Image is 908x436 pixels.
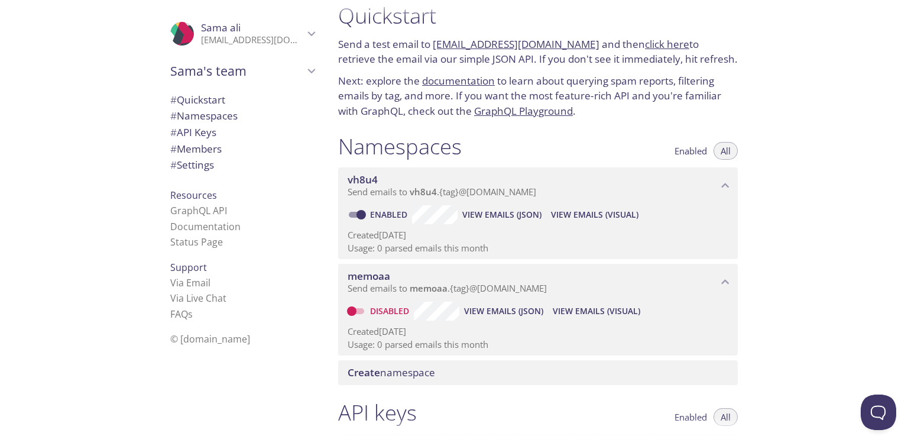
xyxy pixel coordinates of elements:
span: # [170,93,177,106]
div: memoaa namespace [338,264,738,301]
div: Create namespace [338,360,738,385]
span: namespace [348,366,435,379]
span: vh8u4 [410,186,437,198]
button: All [714,408,738,426]
h1: Namespaces [338,133,462,160]
button: All [714,142,738,160]
div: Namespaces [161,108,324,124]
p: Created [DATE] [348,325,728,338]
div: Sama ali [161,14,324,53]
p: Created [DATE] [348,229,728,241]
div: vh8u4 namespace [338,167,738,204]
span: s [188,308,193,321]
a: Documentation [170,220,241,233]
span: # [170,142,177,156]
iframe: Help Scout Beacon - Open [861,395,896,430]
span: memoaa [410,282,447,294]
div: API Keys [161,124,324,141]
a: Enabled [368,209,412,220]
a: Via Email [170,276,210,289]
span: Send emails to . {tag} @[DOMAIN_NAME] [348,282,547,294]
span: Sama's team [170,63,304,79]
span: View Emails (JSON) [464,304,543,318]
span: Namespaces [170,109,238,122]
a: Via Live Chat [170,292,226,305]
h1: Quickstart [338,2,738,29]
div: Quickstart [161,92,324,108]
a: Disabled [368,305,414,316]
p: Usage: 0 parsed emails this month [348,338,728,351]
div: Sama's team [161,56,324,86]
span: View Emails (Visual) [551,208,638,222]
button: View Emails (JSON) [459,302,548,321]
span: Resources [170,189,217,202]
a: click here [645,37,689,51]
span: View Emails (JSON) [462,208,541,222]
span: View Emails (Visual) [553,304,640,318]
p: Next: explore the to learn about querying spam reports, filtering emails by tag, and more. If you... [338,73,738,119]
span: # [170,158,177,172]
a: GraphQL Playground [474,104,573,118]
a: documentation [422,74,495,88]
a: FAQ [170,308,193,321]
button: Enabled [667,408,714,426]
span: Support [170,261,207,274]
span: vh8u4 [348,173,378,186]
div: Team Settings [161,157,324,173]
button: View Emails (Visual) [548,302,645,321]
a: [EMAIL_ADDRESS][DOMAIN_NAME] [433,37,599,51]
span: # [170,125,177,139]
span: Members [170,142,222,156]
span: # [170,109,177,122]
span: Send emails to . {tag} @[DOMAIN_NAME] [348,186,536,198]
h1: API keys [338,399,417,426]
span: memoaa [348,269,390,283]
a: Status Page [170,235,223,248]
p: Usage: 0 parsed emails this month [348,242,728,254]
span: Sama ali [201,21,241,34]
button: Enabled [667,142,714,160]
span: Create [348,366,380,379]
p: Send a test email to and then to retrieve the email via our simple JSON API. If you don't see it ... [338,37,738,67]
p: [EMAIL_ADDRESS][DOMAIN_NAME] [201,34,304,46]
div: Members [161,141,324,157]
button: View Emails (Visual) [546,205,643,224]
button: View Emails (JSON) [458,205,546,224]
span: Settings [170,158,214,172]
span: © [DOMAIN_NAME] [170,332,250,345]
span: API Keys [170,125,216,139]
span: Quickstart [170,93,225,106]
a: GraphQL API [170,204,227,217]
